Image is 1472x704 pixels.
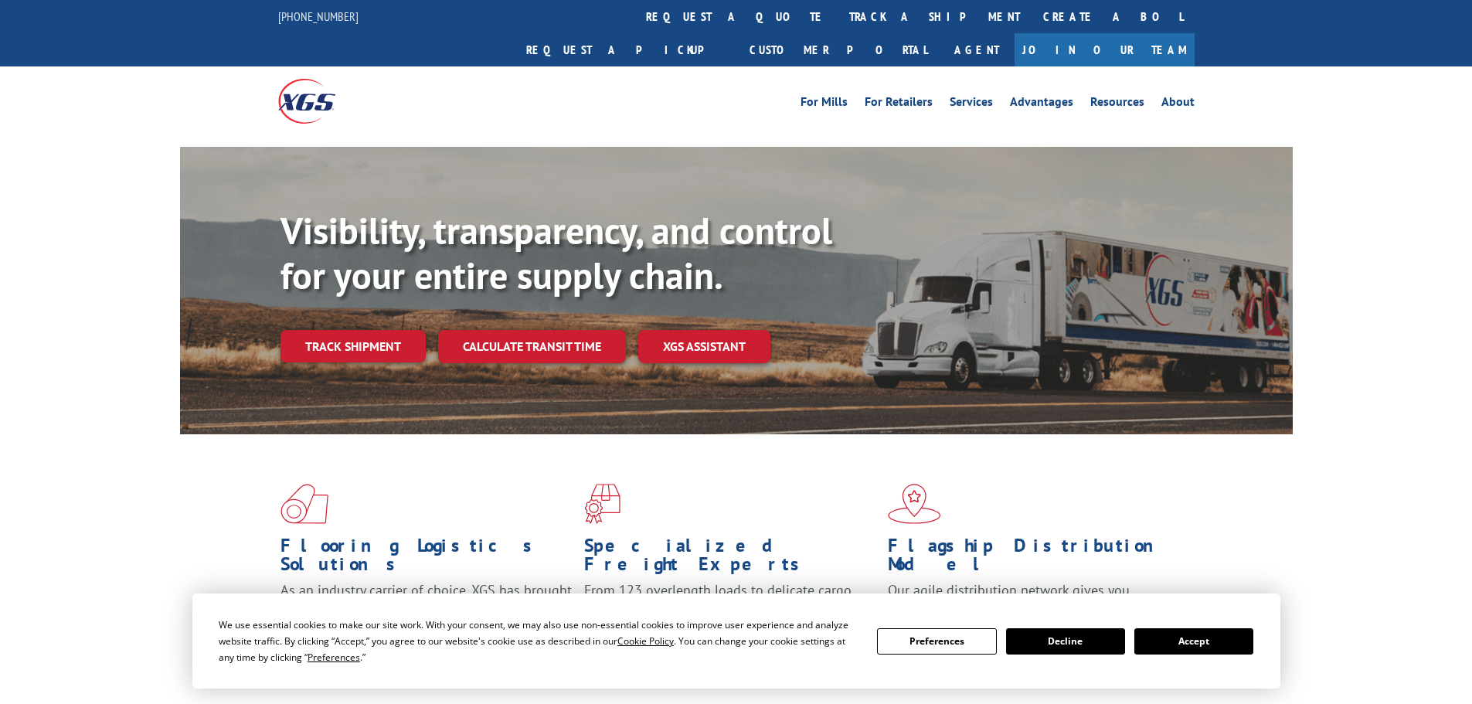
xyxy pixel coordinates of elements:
[584,536,876,581] h1: Specialized Freight Experts
[280,536,573,581] h1: Flooring Logistics Solutions
[584,581,876,650] p: From 123 overlength loads to delicate cargo, our experienced staff knows the best way to move you...
[950,96,993,113] a: Services
[638,330,770,363] a: XGS ASSISTANT
[888,536,1180,581] h1: Flagship Distribution Model
[939,33,1015,66] a: Agent
[888,581,1172,617] span: Our agile distribution network gives you nationwide inventory management on demand.
[219,617,858,665] div: We use essential cookies to make our site work. With your consent, we may also use non-essential ...
[1006,628,1125,655] button: Decline
[280,206,832,299] b: Visibility, transparency, and control for your entire supply chain.
[308,651,360,664] span: Preferences
[438,330,626,363] a: Calculate transit time
[280,484,328,524] img: xgs-icon-total-supply-chain-intelligence-red
[877,628,996,655] button: Preferences
[280,330,426,362] a: Track shipment
[888,484,941,524] img: xgs-icon-flagship-distribution-model-red
[584,484,620,524] img: xgs-icon-focused-on-flooring-red
[278,9,359,24] a: [PHONE_NUMBER]
[738,33,939,66] a: Customer Portal
[1015,33,1195,66] a: Join Our Team
[280,581,572,636] span: As an industry carrier of choice, XGS has brought innovation and dedication to flooring logistics...
[1090,96,1144,113] a: Resources
[1161,96,1195,113] a: About
[617,634,674,648] span: Cookie Policy
[1010,96,1073,113] a: Advantages
[1134,628,1253,655] button: Accept
[515,33,738,66] a: Request a pickup
[865,96,933,113] a: For Retailers
[801,96,848,113] a: For Mills
[192,593,1280,689] div: Cookie Consent Prompt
